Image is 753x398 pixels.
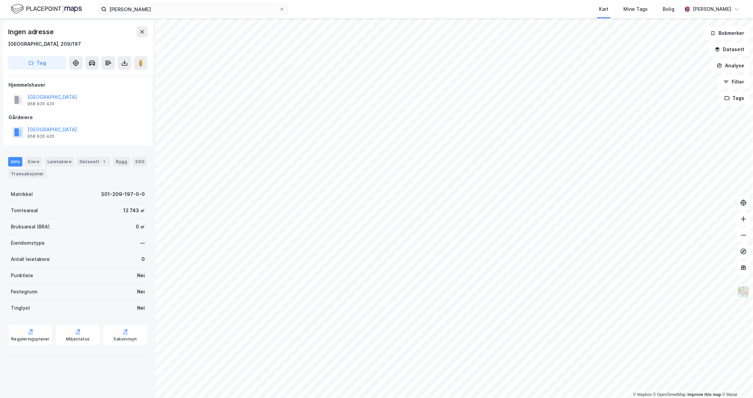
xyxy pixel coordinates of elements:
button: Tag [8,56,66,70]
div: Kart [599,5,608,13]
div: Eiendomstype [11,239,45,247]
div: Miljøstatus [66,336,90,342]
div: ESG [133,157,147,167]
div: Ingen adresse [8,26,55,37]
a: Mapbox [633,392,652,397]
div: 301-209-197-0-0 [101,190,145,198]
div: Info [8,157,22,167]
div: Reguleringsplaner [11,336,49,342]
div: [PERSON_NAME] [693,5,731,13]
div: Nei [137,304,145,312]
button: Bokmerker [705,26,750,40]
iframe: Chat Widget [719,366,753,398]
div: 0 ㎡ [136,223,145,231]
button: Analyse [711,59,750,72]
button: Datasett [709,43,750,56]
div: Hjemmelshaver [8,81,147,89]
input: Søk på adresse, matrikkel, gårdeiere, leietakere eller personer [107,4,279,14]
div: Leietakere [45,157,74,167]
div: Saksinnsyn [114,336,137,342]
div: Gårdeiere [8,113,147,121]
div: Tinglyst [11,304,30,312]
div: Eiere [25,157,42,167]
button: Tags [719,91,750,105]
img: Z [737,286,750,298]
div: 958 935 420 [27,134,54,139]
div: Punktleie [11,271,33,280]
div: Antall leietakere [11,255,50,263]
div: Nei [137,271,145,280]
div: 0 [141,255,145,263]
div: Bygg [113,157,130,167]
div: Bruksareal (BRA) [11,223,50,231]
a: OpenStreetMap [653,392,686,397]
div: Mine Tags [623,5,648,13]
div: Transaksjoner [8,169,46,178]
div: 12 743 ㎡ [123,206,145,215]
div: Matrikkel [11,190,33,198]
div: Tomteareal [11,206,38,215]
div: Bolig [663,5,674,13]
button: Filter [718,75,750,89]
div: Nei [137,288,145,296]
a: Improve this map [688,392,721,397]
div: 1 [101,158,108,165]
div: [GEOGRAPHIC_DATA], 209/197 [8,40,81,48]
div: 958 935 420 [27,101,54,107]
div: Datasett [77,157,110,167]
div: — [140,239,145,247]
div: Festegrunn [11,288,37,296]
img: logo.f888ab2527a4732fd821a326f86c7f29.svg [11,3,82,15]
